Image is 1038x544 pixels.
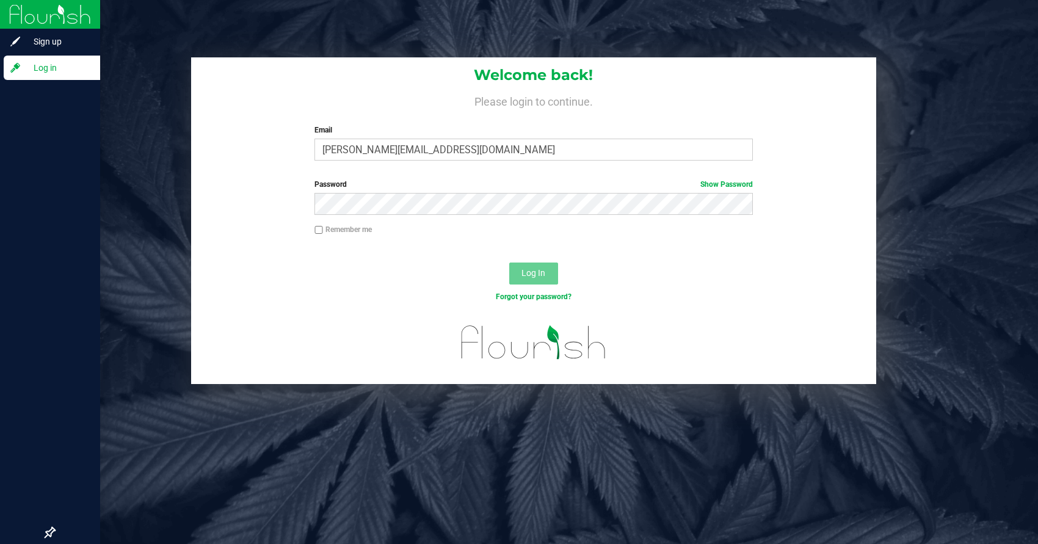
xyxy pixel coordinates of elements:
[314,226,323,234] input: Remember me
[700,180,753,189] a: Show Password
[9,62,21,74] inline-svg: Log in
[509,263,558,285] button: Log In
[448,315,619,370] img: flourish_logo.svg
[521,268,545,278] span: Log In
[314,125,753,136] label: Email
[21,34,95,49] span: Sign up
[191,67,876,83] h1: Welcome back!
[314,180,347,189] span: Password
[9,35,21,48] inline-svg: Sign up
[496,292,572,301] a: Forgot your password?
[21,60,95,75] span: Log in
[314,224,372,235] label: Remember me
[191,93,876,107] h4: Please login to continue.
